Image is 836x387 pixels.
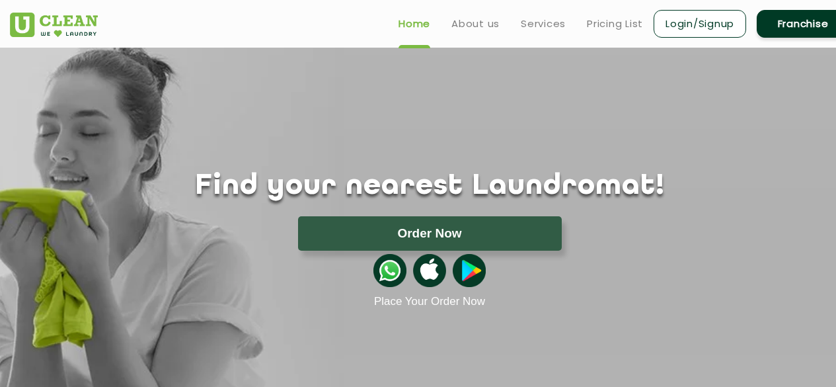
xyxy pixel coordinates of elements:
a: Pricing List [587,16,643,32]
img: apple-icon.png [413,254,446,287]
img: UClean Laundry and Dry Cleaning [10,13,98,37]
a: About us [451,16,500,32]
a: Home [399,16,430,32]
button: Order Now [298,216,562,251]
a: Place Your Order Now [374,295,485,308]
img: playstoreicon.png [453,254,486,287]
a: Services [521,16,566,32]
a: Login/Signup [654,10,746,38]
img: whatsappicon.png [373,254,406,287]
